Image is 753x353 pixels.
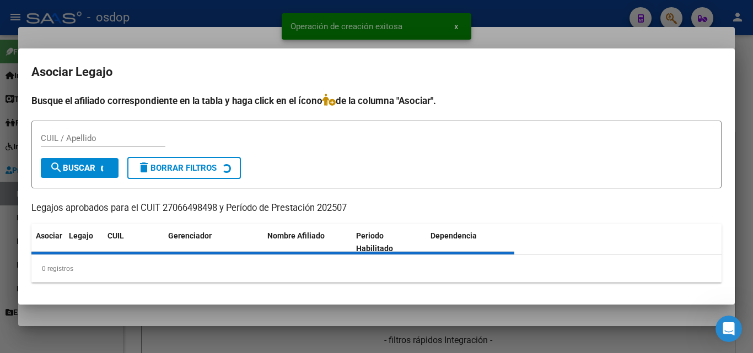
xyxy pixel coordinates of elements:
[137,161,150,174] mat-icon: delete
[716,316,742,342] iframe: Intercom live chat
[352,224,426,260] datatable-header-cell: Periodo Habilitado
[137,163,217,173] span: Borrar Filtros
[31,255,722,283] div: 0 registros
[31,62,722,83] h2: Asociar Legajo
[36,231,62,240] span: Asociar
[50,163,95,173] span: Buscar
[127,157,241,179] button: Borrar Filtros
[31,224,64,260] datatable-header-cell: Asociar
[267,231,325,240] span: Nombre Afiliado
[107,231,124,240] span: CUIL
[50,161,63,174] mat-icon: search
[31,94,722,108] h4: Busque el afiliado correspondiente en la tabla y haga click en el ícono de la columna "Asociar".
[263,224,352,260] datatable-header-cell: Nombre Afiliado
[164,224,263,260] datatable-header-cell: Gerenciador
[356,231,393,253] span: Periodo Habilitado
[31,202,722,215] p: Legajos aprobados para el CUIT 27066498498 y Período de Prestación 202507
[103,224,164,260] datatable-header-cell: CUIL
[41,158,119,178] button: Buscar
[69,231,93,240] span: Legajo
[431,231,477,240] span: Dependencia
[64,224,103,260] datatable-header-cell: Legajo
[426,224,515,260] datatable-header-cell: Dependencia
[168,231,212,240] span: Gerenciador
